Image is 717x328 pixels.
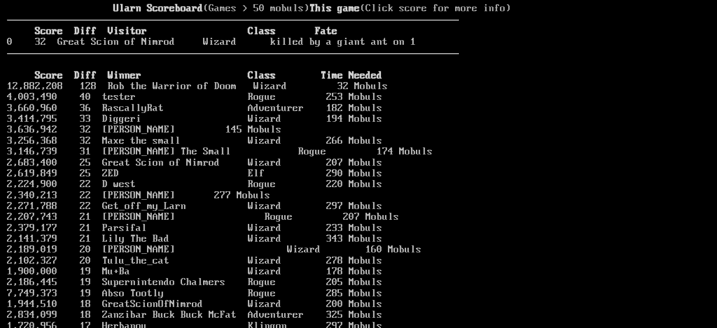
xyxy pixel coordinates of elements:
a: 1,944,510 18 GreatScionOfNimrod Wizard 200 Mobuls [7,299,382,310]
larn: (Games > 50 mobuls) (Click score for more info) Click on a score for more information ---- Reload... [7,3,459,312]
b: Score Diff Winner Class Time Needed [35,70,382,81]
a: 2,224,900 22 D west Rogue 220 Mobuls [7,179,382,190]
a: 2,102,327 20 Tulu_the_cat Wizard 278 Mobuls [7,255,382,266]
a: 3,414,795 33 Diggeri Wizard 194 Mobuls [7,113,382,125]
a: 1,900,000 19 Mu+Ba Wizard 178 Mobuls [7,266,382,277]
a: 12,882,208 128 Rob the Warrior of Doom Wizard 32 Mobuls [7,81,388,92]
a: 4,003,490 40 tester Rogue 253 Mobuls [7,91,382,103]
b: Ularn Scoreboard [113,3,203,14]
a: 3,256,368 32 Maxe the small Wizard 266 Mobuls [7,135,382,147]
a: 2,340,213 22 [PERSON_NAME] 277 Mobuls [7,190,270,201]
b: This game [309,3,360,14]
a: 2,271,788 22 Get_off_my_Larn Wizard 297 Mobuls [7,201,382,212]
a: 2,619,849 25 ZED Elf 290 Mobuls [7,168,382,179]
a: 2,683,400 25 Great Scion of Nimrod Wizard 207 Mobuls [7,157,382,168]
a: 2,189,019 20 [PERSON_NAME] Wizard 160 Mobuls [7,244,422,255]
a: 2,379,177 21 Parsifal Wizard 233 Mobuls [7,223,382,234]
a: 7,749,373 19 Abso Tootly Rogue 285 Mobuls [7,288,382,299]
a: 3,636,942 32 [PERSON_NAME] 145 Mobuls [7,124,281,135]
a: 0 32 Great Scion of Nimrod Wizard killed by a giant ant on 1 [7,36,416,48]
a: 3,660,960 36 RascallyRat Adventurer 182 Mobuls [7,103,382,114]
a: 2,141,379 21 Lily The Bad Wizard 343 Mobuls [7,233,382,244]
a: 2,834,099 18 Zanzibar Buck Buck McFat Adventurer 325 Mobuls [7,309,382,321]
b: Score Diff Visitor Class Fate [35,26,337,37]
a: 2,186,445 19 Supernintendo Chalmers Rogue 205 Mobuls [7,277,382,288]
a: 3,146,739 31 [PERSON_NAME] The Small Rogue 174 Mobuls [7,146,433,157]
a: 2,207,743 21 [PERSON_NAME] Rogue 207 Mobuls [7,211,399,223]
